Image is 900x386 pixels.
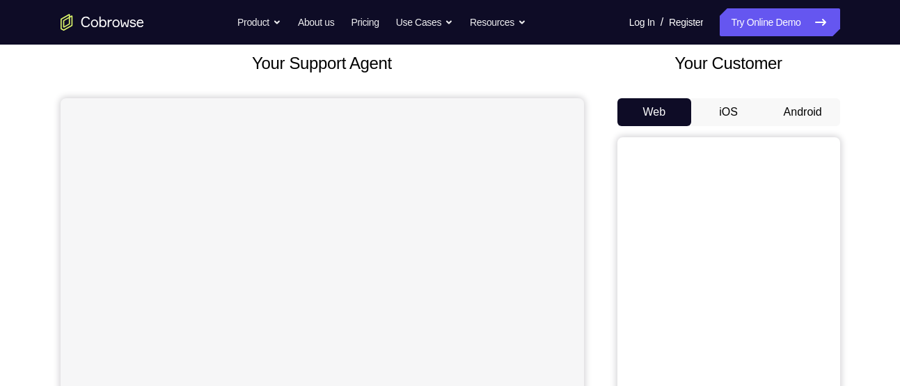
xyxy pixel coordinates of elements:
button: Resources [470,8,526,36]
button: Product [237,8,281,36]
button: Use Cases [396,8,453,36]
a: About us [298,8,334,36]
a: Register [669,8,703,36]
span: / [661,14,663,31]
button: iOS [691,98,766,126]
h2: Your Support Agent [61,51,584,76]
button: Web [617,98,692,126]
a: Log In [629,8,655,36]
a: Go to the home page [61,14,144,31]
a: Pricing [351,8,379,36]
h2: Your Customer [617,51,840,76]
a: Try Online Demo [720,8,839,36]
button: Android [766,98,840,126]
